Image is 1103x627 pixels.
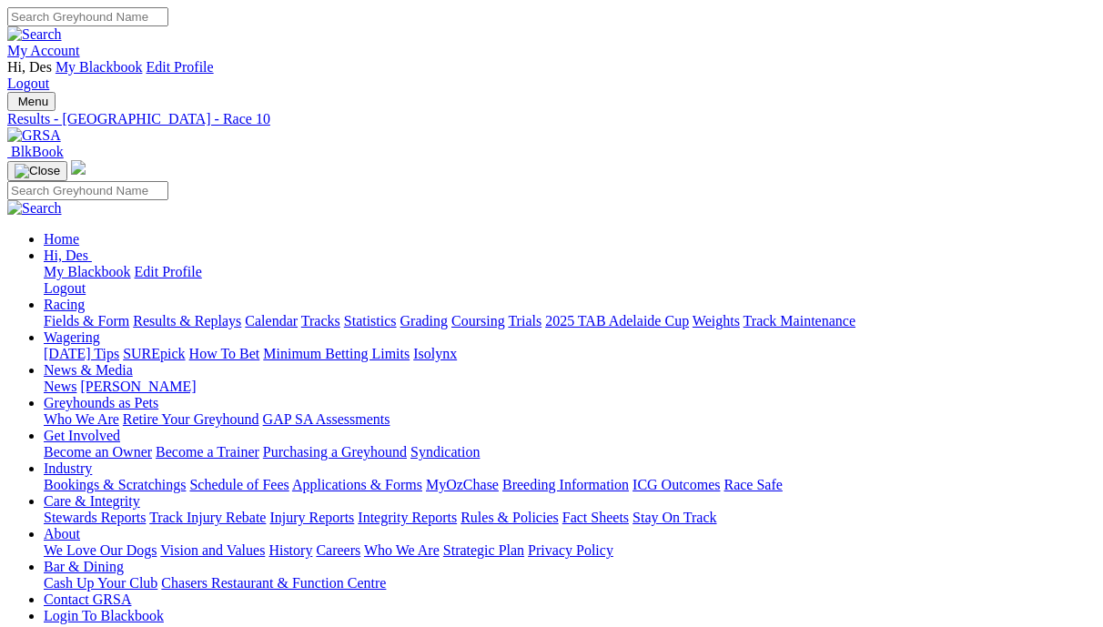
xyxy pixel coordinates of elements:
a: Become a Trainer [156,444,259,460]
a: Applications & Forms [292,477,422,492]
a: Grading [400,313,448,329]
a: Vision and Values [160,542,265,558]
a: Industry [44,460,92,476]
a: Privacy Policy [528,542,613,558]
a: Wagering [44,329,100,345]
a: GAP SA Assessments [263,411,390,427]
a: Bookings & Scratchings [44,477,186,492]
a: SUREpick [123,346,185,361]
img: GRSA [7,127,61,144]
button: Toggle navigation [7,92,56,111]
a: Fields & Form [44,313,129,329]
a: Retire Your Greyhound [123,411,259,427]
div: Greyhounds as Pets [44,411,1096,428]
a: Login To Blackbook [44,608,164,623]
a: Isolynx [413,346,457,361]
a: Cash Up Your Club [44,575,157,591]
div: Hi, Des [44,264,1096,297]
a: Strategic Plan [443,542,524,558]
a: Syndication [410,444,480,460]
a: Stay On Track [632,510,716,525]
a: Become an Owner [44,444,152,460]
a: Edit Profile [146,59,213,75]
div: About [44,542,1096,559]
a: Racing [44,297,85,312]
img: Close [15,164,60,178]
a: Statistics [344,313,397,329]
a: Logout [44,280,86,296]
a: Bar & Dining [44,559,124,574]
img: Search [7,26,62,43]
span: BlkBook [11,144,64,159]
a: Edit Profile [135,264,202,279]
input: Search [7,7,168,26]
a: Logout [7,76,49,91]
a: ICG Outcomes [632,477,720,492]
div: Wagering [44,346,1096,362]
a: Breeding Information [502,477,629,492]
div: Care & Integrity [44,510,1096,526]
a: Coursing [451,313,505,329]
a: News & Media [44,362,133,378]
a: Rules & Policies [460,510,559,525]
a: Schedule of Fees [189,477,288,492]
a: Hi, Des [44,248,92,263]
a: Integrity Reports [358,510,457,525]
a: Stewards Reports [44,510,146,525]
span: Hi, Des [7,59,52,75]
div: News & Media [44,379,1096,395]
a: How To Bet [189,346,260,361]
a: My Blackbook [44,264,131,279]
img: logo-grsa-white.png [71,160,86,175]
a: Home [44,231,79,247]
a: News [44,379,76,394]
a: Track Maintenance [744,313,855,329]
a: Who We Are [44,411,119,427]
a: Contact GRSA [44,592,131,607]
a: Care & Integrity [44,493,140,509]
a: My Account [7,43,80,58]
a: We Love Our Dogs [44,542,157,558]
a: Weights [693,313,740,329]
input: Search [7,181,168,200]
a: My Blackbook [56,59,143,75]
a: Careers [316,542,360,558]
a: [DATE] Tips [44,346,119,361]
button: Toggle navigation [7,161,67,181]
span: Menu [18,95,48,108]
a: Tracks [301,313,340,329]
a: Trials [508,313,541,329]
a: Chasers Restaurant & Function Centre [161,575,386,591]
a: MyOzChase [426,477,499,492]
a: BlkBook [7,144,64,159]
a: 2025 TAB Adelaide Cup [545,313,689,329]
a: Injury Reports [269,510,354,525]
img: Search [7,200,62,217]
div: Industry [44,477,1096,493]
a: Race Safe [724,477,782,492]
a: Purchasing a Greyhound [263,444,407,460]
span: Hi, Des [44,248,88,263]
a: Results - [GEOGRAPHIC_DATA] - Race 10 [7,111,1096,127]
div: Racing [44,313,1096,329]
a: About [44,526,80,541]
a: Track Injury Rebate [149,510,266,525]
a: Greyhounds as Pets [44,395,158,410]
a: Get Involved [44,428,120,443]
a: History [268,542,312,558]
a: Results & Replays [133,313,241,329]
div: Bar & Dining [44,575,1096,592]
a: Minimum Betting Limits [263,346,410,361]
a: Fact Sheets [562,510,629,525]
div: My Account [7,59,1096,92]
a: Who We Are [364,542,440,558]
a: [PERSON_NAME] [80,379,196,394]
a: Calendar [245,313,298,329]
div: Get Involved [44,444,1096,460]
